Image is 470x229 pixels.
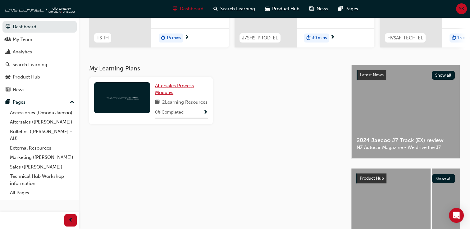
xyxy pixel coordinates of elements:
span: 15 mins [167,34,181,42]
a: Technical Hub Workshop information [7,172,77,188]
div: My Team [13,36,32,43]
span: pages-icon [6,100,10,105]
span: news-icon [6,87,10,93]
div: Product Hub [13,74,40,81]
img: oneconnect [3,2,75,15]
span: guage-icon [173,5,177,13]
button: Show all [432,71,455,80]
a: My Team [2,34,77,45]
span: Latest News [360,72,384,78]
span: pages-icon [338,5,343,13]
div: News [13,86,25,93]
span: Search Learning [220,5,255,12]
button: Pages [2,97,77,108]
a: news-iconNews [304,2,333,15]
a: pages-iconPages [333,2,363,15]
a: External Resources [7,143,77,153]
span: 2 Learning Resources [162,99,208,106]
span: HVSAF-TECH-EL [387,34,423,42]
span: car-icon [6,74,10,80]
span: Aftersales Process Modules [155,83,194,96]
span: duration-icon [452,34,456,42]
span: duration-icon [306,34,311,42]
span: TS-IH [97,34,109,42]
span: 30 mins [312,34,327,42]
a: Latest NewsShow all [357,70,455,80]
a: Analytics [2,46,77,58]
a: Marketing ([PERSON_NAME]) [7,153,77,162]
span: 2024 Jaecoo J7 Track (EX) review [357,137,455,144]
a: Bulletins ([PERSON_NAME] - AU) [7,127,77,143]
a: Product Hub [2,71,77,83]
span: up-icon [70,98,74,106]
span: J7SHS-PROD-EL [242,34,278,42]
h3: My Learning Plans [89,65,341,72]
span: 0 % Completed [155,109,184,116]
span: Product Hub [360,176,384,181]
span: Pages [345,5,358,12]
span: prev-icon [68,217,73,224]
span: SK [459,5,464,12]
span: Show Progress [203,110,208,115]
button: SK [456,3,467,14]
span: Dashboard [180,5,203,12]
span: book-icon [155,99,160,106]
span: guage-icon [6,24,10,30]
span: next-icon [330,35,335,40]
span: search-icon [6,62,10,68]
a: Aftersales ([PERSON_NAME]) [7,117,77,127]
a: Search Learning [2,59,77,70]
a: search-iconSearch Learning [208,2,260,15]
span: News [317,5,328,12]
a: News [2,84,77,96]
span: people-icon [6,37,10,43]
a: Product HubShow all [356,173,455,183]
span: next-icon [185,35,189,40]
img: oneconnect [105,95,139,101]
span: NZ Autocar Magazine - We drive the J7. [357,144,455,151]
button: Show Progress [203,109,208,116]
div: Open Intercom Messenger [449,208,464,223]
span: news-icon [309,5,314,13]
a: car-iconProduct Hub [260,2,304,15]
a: guage-iconDashboard [168,2,208,15]
a: Dashboard [2,21,77,33]
span: Product Hub [272,5,299,12]
a: All Pages [7,188,77,198]
a: Aftersales Process Modules [155,82,208,96]
span: duration-icon [161,34,165,42]
a: Sales ([PERSON_NAME]) [7,162,77,172]
button: DashboardMy TeamAnalyticsSearch LearningProduct HubNews [2,20,77,97]
a: Latest NewsShow all2024 Jaecoo J7 Track (EX) reviewNZ Autocar Magazine - We drive the J7. [351,65,460,159]
button: Show all [432,174,455,183]
span: search-icon [213,5,218,13]
span: chart-icon [6,49,10,55]
a: Accessories (Omoda Jaecoo) [7,108,77,118]
div: Search Learning [12,61,47,68]
span: car-icon [265,5,270,13]
div: Pages [13,99,25,106]
div: Analytics [13,48,32,56]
